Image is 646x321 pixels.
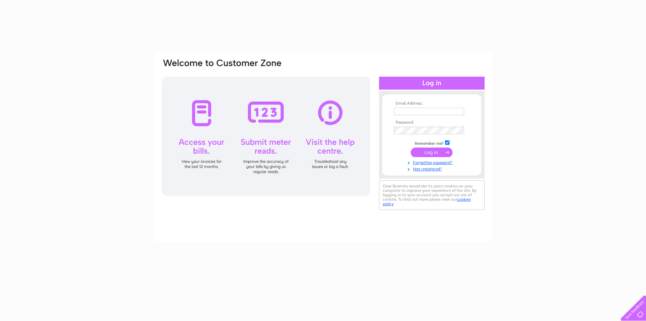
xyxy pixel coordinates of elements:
[392,120,471,125] th: Password:
[392,101,471,106] th: Email Address:
[392,139,471,146] td: Remember me?
[411,148,453,157] input: Submit
[379,180,485,210] div: Clear Business would like to place cookies on your computer to improve your experience of the sit...
[394,165,471,172] a: Not registered?
[383,197,471,206] a: cookies policy
[394,159,471,165] a: Forgotten password?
